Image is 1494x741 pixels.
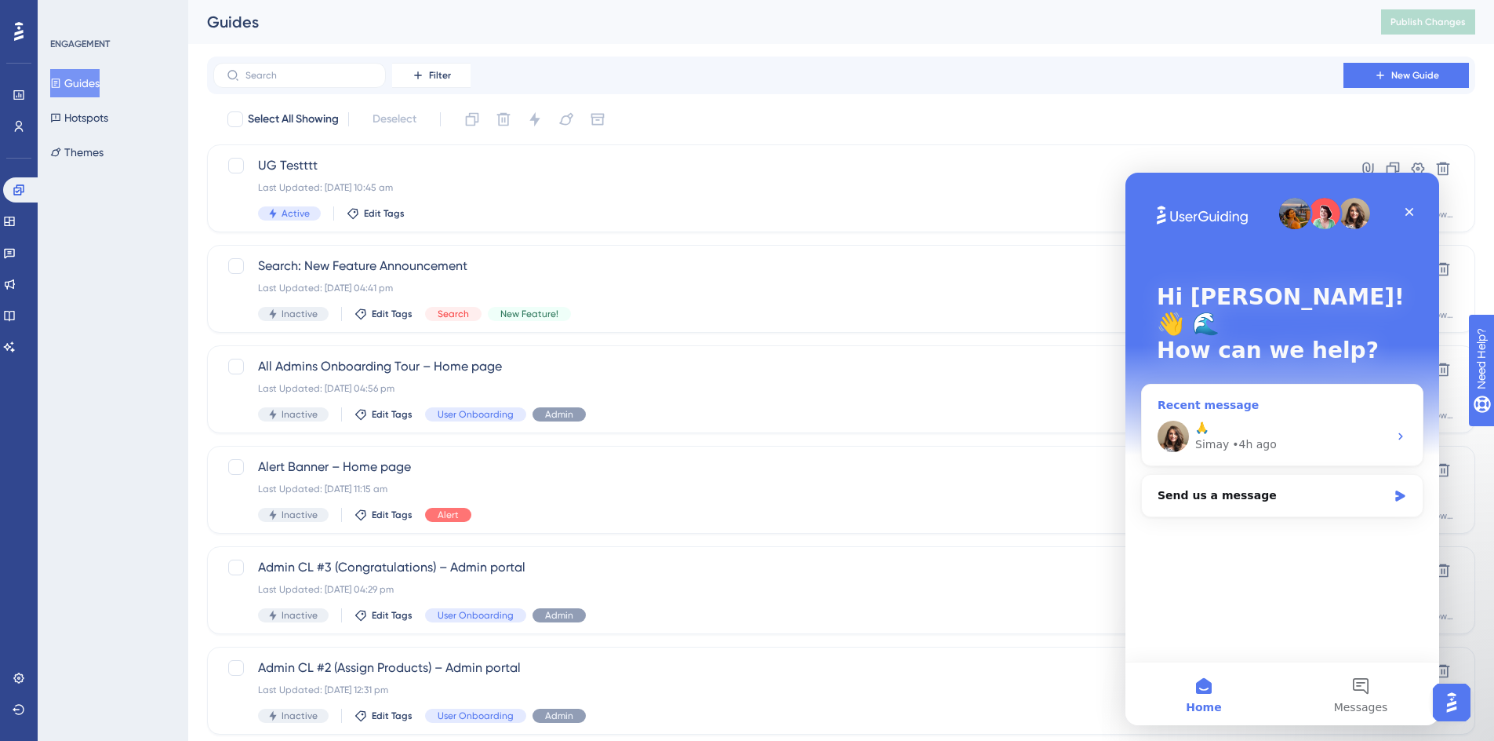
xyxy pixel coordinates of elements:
span: Deselect [373,110,416,129]
button: Edit Tags [354,308,413,320]
input: Search [245,70,373,81]
div: ENGAGEMENT [50,38,110,50]
span: Need Help? [37,4,98,23]
span: Alert Banner – Home page [258,458,1299,476]
span: User Onboarding [438,408,514,421]
span: Select All Showing [248,110,339,129]
button: New Guide [1343,63,1469,88]
span: Filter [429,69,451,82]
span: Search: New Feature Announcement [258,257,1299,276]
button: Edit Tags [354,509,413,521]
span: Inactive [282,308,318,320]
button: Edit Tags [347,207,405,220]
span: Inactive [282,509,318,521]
div: Last Updated: [DATE] 04:41 pm [258,282,1299,294]
div: Last Updated: [DATE] 11:15 am [258,483,1299,495]
div: Last Updated: [DATE] 10:45 am [258,181,1299,194]
button: Edit Tags [354,710,413,722]
button: Edit Tags [354,609,413,622]
button: Edit Tags [354,408,413,421]
span: User Onboarding [438,609,514,622]
button: Themes [50,138,104,166]
span: Publish Changes [1390,16,1466,28]
span: Search [438,308,469,320]
div: Guides [207,11,1342,33]
iframe: UserGuiding AI Assistant Launcher [1428,679,1475,726]
button: Hotspots [50,104,108,132]
span: Inactive [282,408,318,421]
iframe: Intercom live chat [1125,173,1439,725]
button: Guides [50,69,100,97]
span: All Admins Onboarding Tour – Home page [258,357,1299,376]
span: UG Testttt [258,156,1299,175]
span: User Onboarding [438,710,514,722]
span: Edit Tags [372,509,413,521]
span: New Feature! [500,308,558,320]
button: Deselect [358,105,431,133]
span: Admin [545,609,573,622]
span: Edit Tags [364,207,405,220]
span: Alert [438,509,459,521]
div: Last Updated: [DATE] 12:31 pm [258,684,1299,696]
span: Edit Tags [372,609,413,622]
span: Edit Tags [372,710,413,722]
span: Active [282,207,310,220]
div: Last Updated: [DATE] 04:29 pm [258,583,1299,596]
span: Admin CL #2 (Assign Products) – Admin portal [258,659,1299,677]
span: Admin CL #3 (Congratulations) – Admin portal [258,558,1299,577]
span: Edit Tags [372,308,413,320]
span: Edit Tags [372,408,413,421]
span: Admin [545,710,573,722]
span: Inactive [282,710,318,722]
button: Filter [392,63,471,88]
span: New Guide [1391,69,1439,82]
button: Publish Changes [1381,9,1475,35]
span: Admin [545,408,573,421]
div: Last Updated: [DATE] 04:56 pm [258,382,1299,395]
span: Inactive [282,609,318,622]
